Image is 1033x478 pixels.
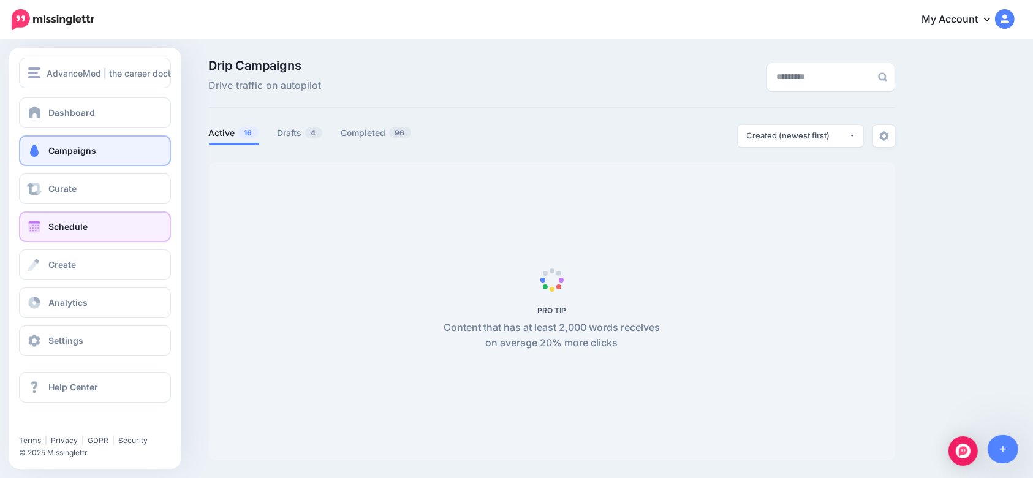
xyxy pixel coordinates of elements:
[878,72,887,82] img: search-grey-6.png
[19,173,171,204] a: Curate
[341,126,412,140] a: Completed96
[48,221,88,232] span: Schedule
[19,97,171,128] a: Dashboard
[437,320,667,352] p: Content that has at least 2,000 words receives on average 20% more clicks
[48,183,77,194] span: Curate
[209,59,322,72] span: Drip Campaigns
[948,436,978,466] div: Open Intercom Messenger
[19,418,112,430] iframe: Twitter Follow Button
[48,335,83,346] span: Settings
[12,9,94,30] img: Missinglettr
[48,297,88,308] span: Analytics
[48,107,95,118] span: Dashboard
[88,436,108,445] a: GDPR
[238,127,259,138] span: 16
[19,372,171,403] a: Help Center
[118,436,148,445] a: Security
[747,130,849,142] div: Created (newest first)
[19,249,171,280] a: Create
[209,78,322,94] span: Drive traffic on autopilot
[47,66,184,80] span: AdvanceMed | the career doctors
[19,447,178,459] li: © 2025 Missinglettr
[48,145,96,156] span: Campaigns
[909,5,1015,35] a: My Account
[19,325,171,356] a: Settings
[19,58,171,88] button: AdvanceMed | the career doctors
[48,259,76,270] span: Create
[81,436,84,445] span: |
[879,131,889,141] img: settings-grey.png
[19,211,171,242] a: Schedule
[305,127,322,138] span: 4
[278,126,323,140] a: Drafts4
[51,436,78,445] a: Privacy
[28,67,40,78] img: menu.png
[45,436,47,445] span: |
[112,436,115,445] span: |
[48,382,98,392] span: Help Center
[738,125,863,147] button: Created (newest first)
[209,126,259,140] a: Active16
[19,135,171,166] a: Campaigns
[437,306,667,315] h5: PRO TIP
[19,436,41,445] a: Terms
[19,287,171,318] a: Analytics
[389,127,411,138] span: 96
